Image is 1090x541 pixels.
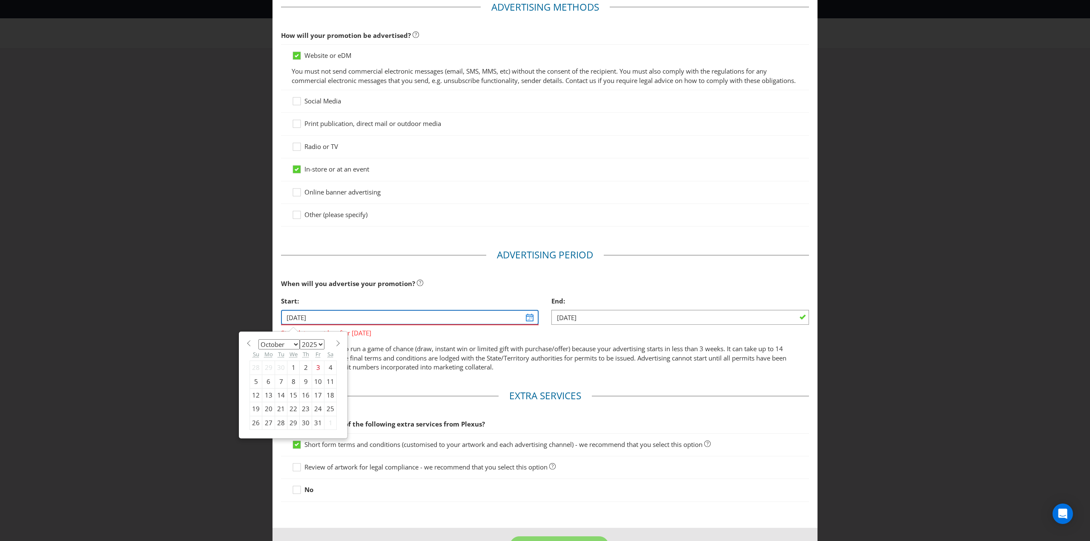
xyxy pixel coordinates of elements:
[312,388,324,402] div: 17
[300,361,312,375] div: 2
[551,292,809,310] div: End:
[287,361,300,375] div: 1
[281,279,415,288] span: When will you advertise your promotion?
[281,31,411,40] span: How will your promotion be advertised?
[304,142,338,151] span: Radio or TV
[324,388,337,402] div: 18
[327,350,333,358] abbr: Saturday
[300,402,312,416] div: 23
[275,402,287,416] div: 21
[281,325,539,338] span: Start date must be after [DATE]
[481,0,610,14] legend: Advertising Methods
[275,388,287,402] div: 14
[300,375,312,388] div: 9
[499,389,592,403] legend: Extra Services
[316,350,321,358] abbr: Friday
[300,416,312,429] div: 30
[281,420,485,428] span: Would you like any of the following extra services from Plexus?
[303,350,309,358] abbr: Thursday
[275,416,287,429] div: 28
[262,375,275,388] div: 6
[275,375,287,388] div: 7
[292,67,798,85] p: You must not send commercial electronic messages (email, SMS, MMS, etc) without the consent of th...
[304,165,369,173] span: In-store or at an event
[287,375,300,388] div: 8
[281,344,809,372] p: You may not be able to run a game of chance (draw, instant win or limited gift with purchase/offe...
[304,119,441,128] span: Print publication, direct mail or outdoor media
[287,402,300,416] div: 22
[304,97,341,105] span: Social Media
[250,375,262,388] div: 5
[287,388,300,402] div: 15
[304,188,381,196] span: Online banner advertising
[304,440,703,449] span: Short form terms and conditions (customised to your artwork and each advertising channel) - we re...
[253,350,259,358] abbr: Sunday
[278,350,284,358] abbr: Tuesday
[1053,504,1073,524] div: Open Intercom Messenger
[250,416,262,429] div: 26
[250,402,262,416] div: 19
[486,248,604,262] legend: Advertising Period
[304,485,313,494] strong: No
[250,361,262,375] div: 28
[312,402,324,416] div: 24
[281,292,539,310] div: Start:
[281,310,539,325] input: DD/MM/YY
[290,350,298,358] abbr: Wednesday
[324,402,337,416] div: 25
[262,416,275,429] div: 27
[304,463,548,471] span: Review of artwork for legal compliance - we recommend that you select this option
[275,361,287,375] div: 30
[324,361,337,375] div: 4
[304,210,367,219] span: Other (please specify)
[262,402,275,416] div: 20
[287,416,300,429] div: 29
[262,361,275,375] div: 29
[312,416,324,429] div: 31
[304,51,351,60] span: Website or eDM
[324,416,337,429] div: 1
[312,361,324,375] div: 3
[300,388,312,402] div: 16
[264,350,273,358] abbr: Monday
[262,388,275,402] div: 13
[324,375,337,388] div: 11
[312,375,324,388] div: 10
[551,310,809,325] input: DD/MM/YY
[250,388,262,402] div: 12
